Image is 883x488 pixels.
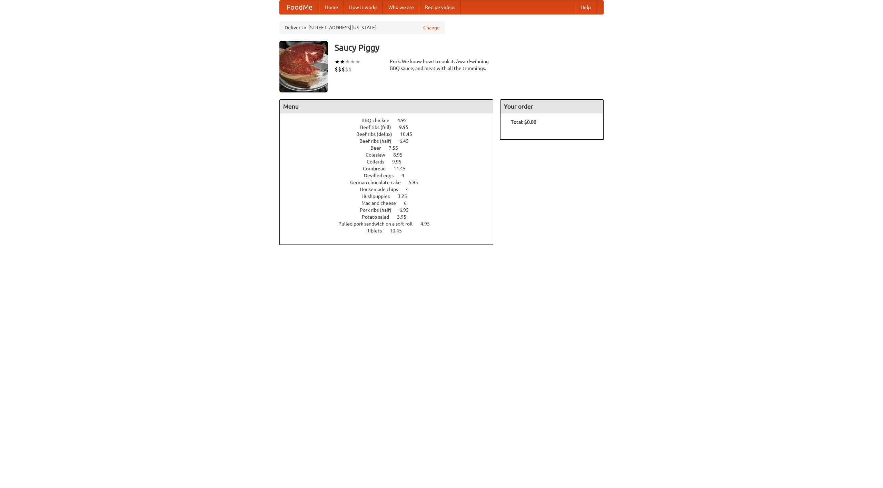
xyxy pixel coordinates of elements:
li: ★ [345,58,350,66]
div: Deliver to: [STREET_ADDRESS][US_STATE] [279,21,445,34]
span: 7.55 [389,145,405,151]
span: Beef ribs (full) [360,125,398,130]
span: Mac and cheese [361,200,403,206]
span: BBQ chicken [361,118,396,123]
a: Beef ribs (delux) 10.45 [356,131,425,137]
span: Hushpuppies [361,193,397,199]
a: Housemade chips 4 [360,187,421,192]
span: Devilled eggs [364,173,400,178]
span: Beef ribs (half) [359,138,398,144]
span: 3.25 [398,193,414,199]
li: ★ [350,58,355,66]
h4: Your order [500,100,603,113]
a: Home [319,0,344,14]
li: $ [335,66,338,73]
span: Cornbread [363,166,393,171]
img: angular.jpg [279,41,328,92]
a: Change [423,24,440,31]
span: 9.95 [399,125,415,130]
li: $ [338,66,341,73]
a: Mac and cheese 6 [361,200,419,206]
span: 4.95 [420,221,437,227]
a: Hushpuppies 3.25 [361,193,420,199]
span: 6.95 [399,207,416,213]
span: 10.45 [400,131,419,137]
span: 9.95 [392,159,408,165]
a: Coleslaw 8.95 [366,152,415,158]
span: Riblets [366,228,389,233]
a: Beef ribs (full) 9.95 [360,125,421,130]
a: Cornbread 11.45 [363,166,418,171]
a: Pork ribs (half) 6.95 [360,207,421,213]
span: Pulled pork sandwich on a soft roll [338,221,419,227]
a: German chocolate cake 5.95 [350,180,431,185]
span: Beef ribs (delux) [356,131,399,137]
span: Housemade chips [360,187,405,192]
a: Potato salad 3.95 [362,214,419,220]
a: Collards 9.95 [367,159,414,165]
span: 4 [401,173,411,178]
span: 4 [406,187,416,192]
a: Devilled eggs 4 [364,173,417,178]
h3: Saucy Piggy [335,41,604,54]
h4: Menu [280,100,493,113]
span: Beer [370,145,388,151]
a: Beer 7.55 [370,145,411,151]
a: Who we are [383,0,419,14]
a: Pulled pork sandwich on a soft roll 4.95 [338,221,443,227]
li: ★ [355,58,360,66]
a: Beef ribs (half) 6.45 [359,138,421,144]
span: 5.95 [409,180,425,185]
span: Potato salad [362,214,396,220]
span: 8.95 [393,152,409,158]
a: FoodMe [280,0,319,14]
span: Collards [367,159,391,165]
span: 10.45 [390,228,409,233]
li: $ [348,66,352,73]
li: ★ [340,58,345,66]
span: 6.45 [399,138,416,144]
span: 6 [404,200,414,206]
li: $ [341,66,345,73]
span: Pork ribs (half) [360,207,398,213]
b: Total: $0.00 [511,119,536,125]
a: BBQ chicken 4.95 [361,118,419,123]
li: $ [345,66,348,73]
a: Help [575,0,596,14]
span: 3.95 [397,214,413,220]
span: Coleslaw [366,152,392,158]
a: Recipe videos [419,0,461,14]
a: How it works [344,0,383,14]
div: Pork. We know how to cook it. Award-winning BBQ sauce, and meat with all the trimmings. [390,58,493,72]
span: 4.95 [397,118,414,123]
a: Riblets 10.45 [366,228,415,233]
span: 11.45 [394,166,413,171]
li: ★ [335,58,340,66]
span: German chocolate cake [350,180,408,185]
